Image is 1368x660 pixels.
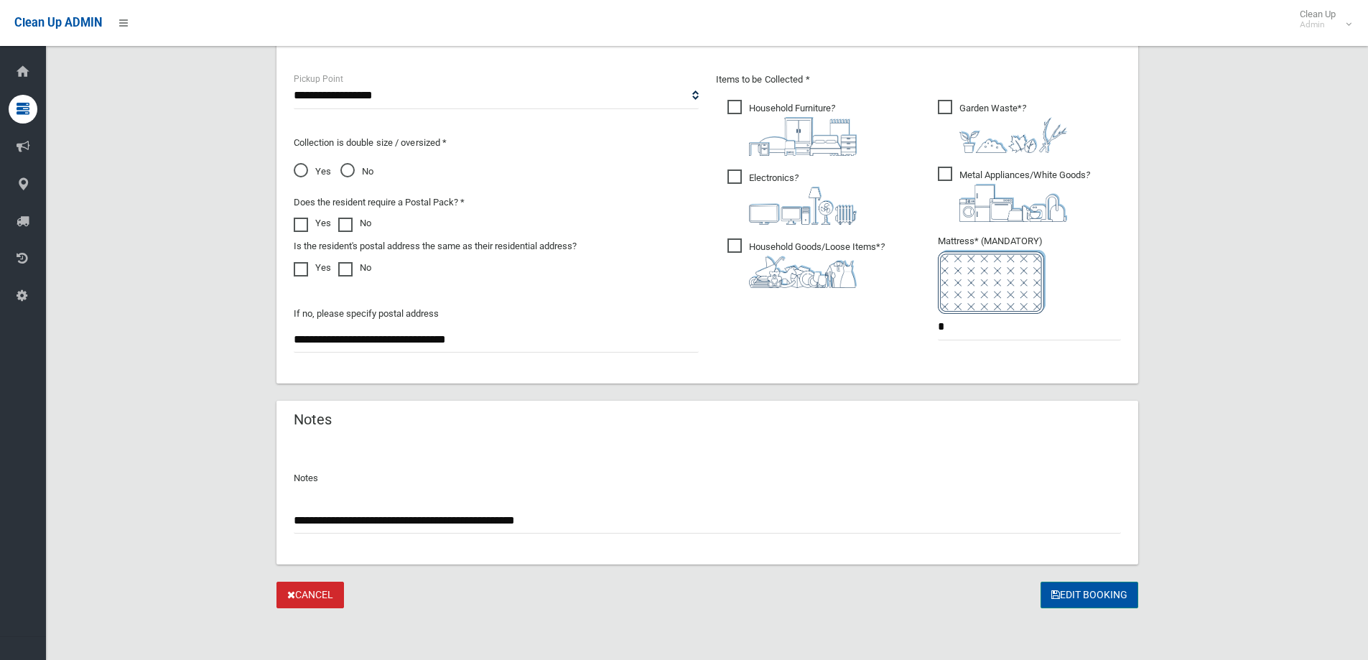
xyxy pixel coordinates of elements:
small: Admin [1300,19,1336,30]
i: ? [749,241,885,288]
p: Collection is double size / oversized * [294,134,699,152]
img: e7408bece873d2c1783593a074e5cb2f.png [938,250,1046,314]
span: Metal Appliances/White Goods [938,167,1090,222]
span: Garden Waste* [938,100,1067,153]
img: 4fd8a5c772b2c999c83690221e5242e0.png [959,117,1067,153]
label: No [338,259,371,276]
img: b13cc3517677393f34c0a387616ef184.png [749,256,857,288]
img: 394712a680b73dbc3d2a6a3a7ffe5a07.png [749,187,857,225]
label: Is the resident's postal address the same as their residential address? [294,238,577,255]
span: Clean Up ADMIN [14,16,102,29]
span: Electronics [727,169,857,225]
button: Edit Booking [1041,582,1138,608]
i: ? [749,103,857,156]
p: Items to be Collected * [716,71,1121,88]
i: ? [959,103,1067,153]
label: If no, please specify postal address [294,305,439,322]
span: Yes [294,163,331,180]
p: Notes [294,470,1121,487]
span: No [340,163,373,180]
label: Yes [294,259,331,276]
label: Yes [294,215,331,232]
i: ? [959,169,1090,222]
img: 36c1b0289cb1767239cdd3de9e694f19.png [959,184,1067,222]
span: Mattress* (MANDATORY) [938,236,1121,314]
a: Cancel [276,582,344,608]
i: ? [749,172,857,225]
span: Clean Up [1293,9,1350,30]
span: Household Furniture [727,100,857,156]
header: Notes [276,406,349,434]
img: aa9efdbe659d29b613fca23ba79d85cb.png [749,117,857,156]
label: Does the resident require a Postal Pack? * [294,194,465,211]
span: Household Goods/Loose Items* [727,238,885,288]
label: No [338,215,371,232]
